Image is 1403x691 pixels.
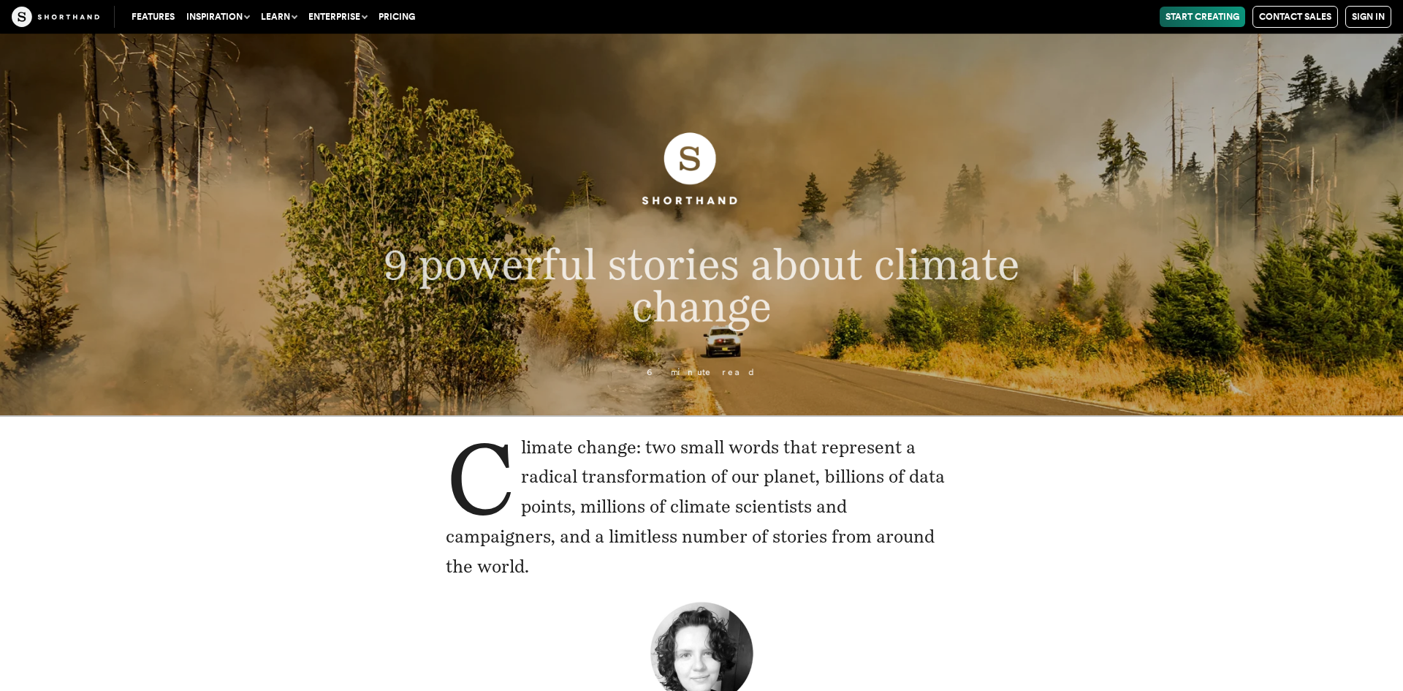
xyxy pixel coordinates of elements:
a: Sign in [1345,6,1391,28]
button: Learn [255,7,303,27]
span: 9 powerful stories about climate change [384,239,1019,332]
p: Climate change: two small words that represent a radical transformation of our planet, billions o... [446,433,957,582]
button: Enterprise [303,7,373,27]
a: Contact Sales [1252,6,1338,28]
button: Inspiration [180,7,255,27]
a: Pricing [373,7,421,27]
img: The Craft [12,7,99,27]
a: Features [126,7,180,27]
p: 6 minute read [294,368,1109,377]
a: Start Creating [1160,7,1245,27]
